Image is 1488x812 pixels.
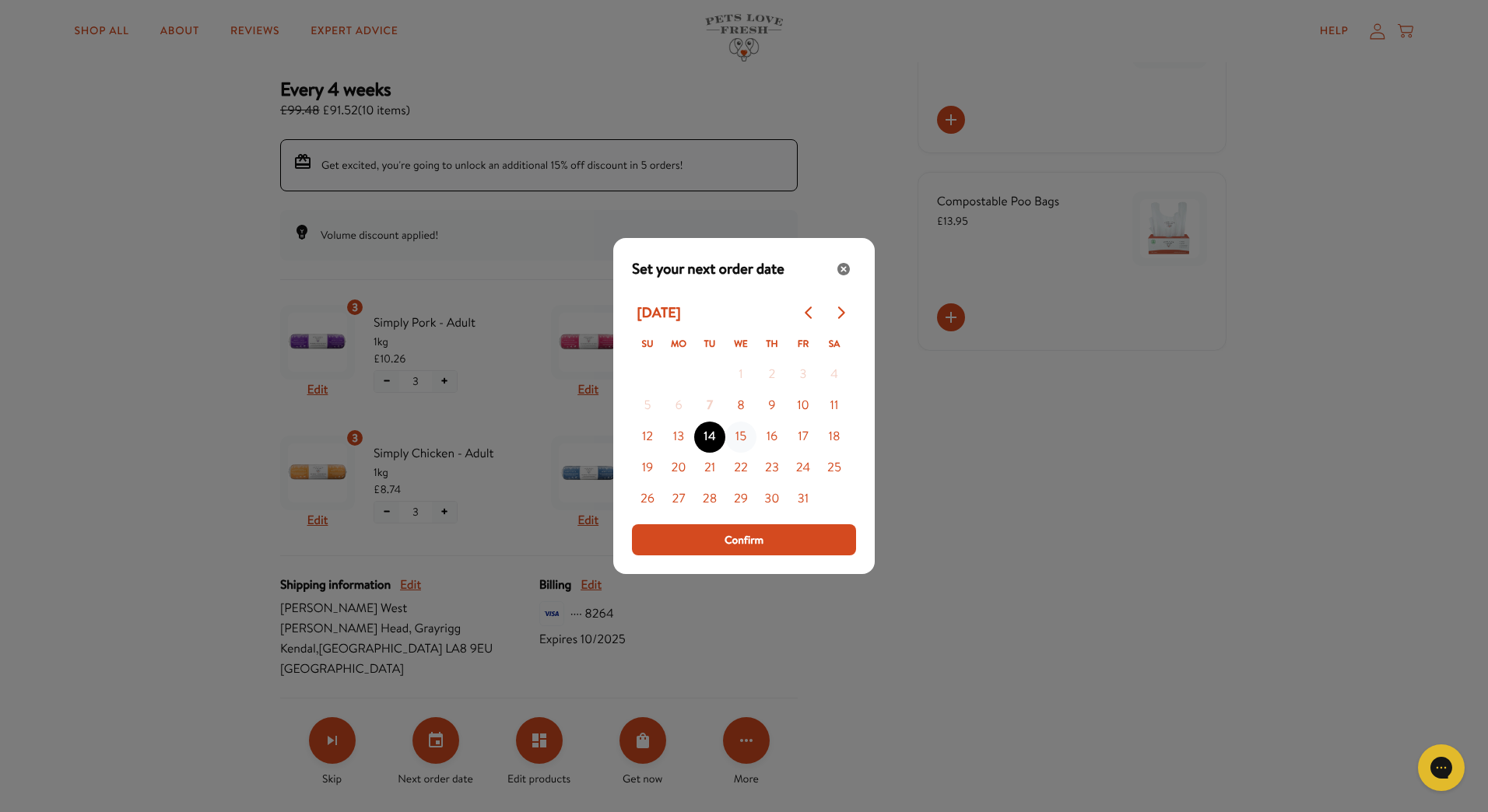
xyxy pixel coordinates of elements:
[788,359,819,390] button: 3
[794,297,825,328] button: Go to previous month
[632,258,784,280] span: Set your next order date
[756,390,788,422] button: 9
[632,524,856,555] button: Process subscription date change
[632,390,663,422] button: 5
[725,484,756,515] button: 29
[819,422,850,453] button: 18
[663,484,694,515] button: 27
[819,328,850,359] th: Saturday
[756,359,788,390] button: 2
[725,359,756,390] button: 1
[632,328,663,359] th: Sunday
[819,359,850,390] button: 4
[788,422,819,453] button: 17
[725,422,756,453] button: 15
[632,484,663,515] button: 26
[632,422,663,453] button: 12
[756,422,788,453] button: 16
[788,328,819,359] th: Friday
[632,299,686,327] div: [DATE]
[819,390,850,422] button: 11
[819,453,850,484] button: 25
[725,453,756,484] button: 22
[788,484,819,515] button: 31
[1410,739,1472,796] iframe: Gorgias live chat messenger
[663,422,694,453] button: 13
[756,328,788,359] th: Thursday
[632,453,663,484] button: 19
[825,297,856,328] button: Go to next month
[788,390,819,422] button: 10
[831,257,856,282] button: Close
[756,484,788,515] button: 30
[663,453,694,484] button: 20
[756,453,788,484] button: 23
[694,422,725,453] button: 14
[788,453,819,484] button: 24
[694,390,725,422] button: 7
[725,531,763,548] span: Confirm
[725,390,756,422] button: 8
[663,328,694,359] th: Monday
[694,484,725,515] button: 28
[694,453,725,484] button: 21
[725,328,756,359] th: Wednesday
[694,328,725,359] th: Tuesday
[663,390,694,422] button: 6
